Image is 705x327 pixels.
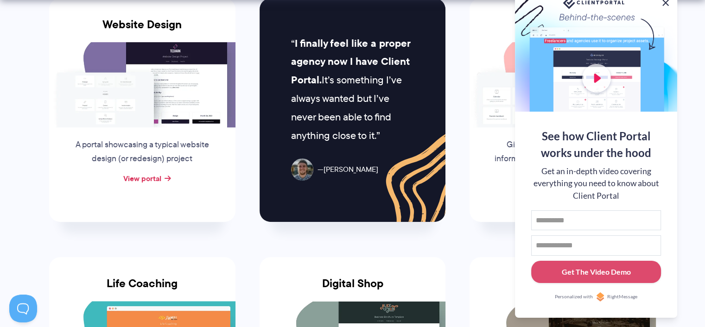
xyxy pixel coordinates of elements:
[531,128,661,161] div: See how Client Portal works under the hood
[72,138,213,166] p: A portal showcasing a typical website design (or redesign) project
[492,138,633,180] p: Give parents a place to find key information about your school for their enrolled children
[291,34,414,145] p: It’s something I’ve always wanted but I’ve never been able to find anything close to it.
[562,266,631,277] div: Get The Video Demo
[260,277,446,301] h3: Digital Shop
[607,293,637,301] span: RightMessage
[531,292,661,302] a: Personalized withRightMessage
[123,173,161,184] a: View portal
[596,292,605,302] img: Personalized with RightMessage
[291,36,410,88] strong: I finally feel like a proper agency now I have Client Portal.
[49,18,235,42] h3: Website Design
[9,295,37,322] iframe: Toggle Customer Support
[470,18,656,42] h3: School and Parent
[49,277,235,301] h3: Life Coaching
[555,293,593,301] span: Personalized with
[531,261,661,283] button: Get The Video Demo
[531,165,661,202] div: Get an in-depth video covering everything you need to know about Client Portal
[470,277,656,301] h3: Custom Furniture
[318,163,378,176] span: [PERSON_NAME]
